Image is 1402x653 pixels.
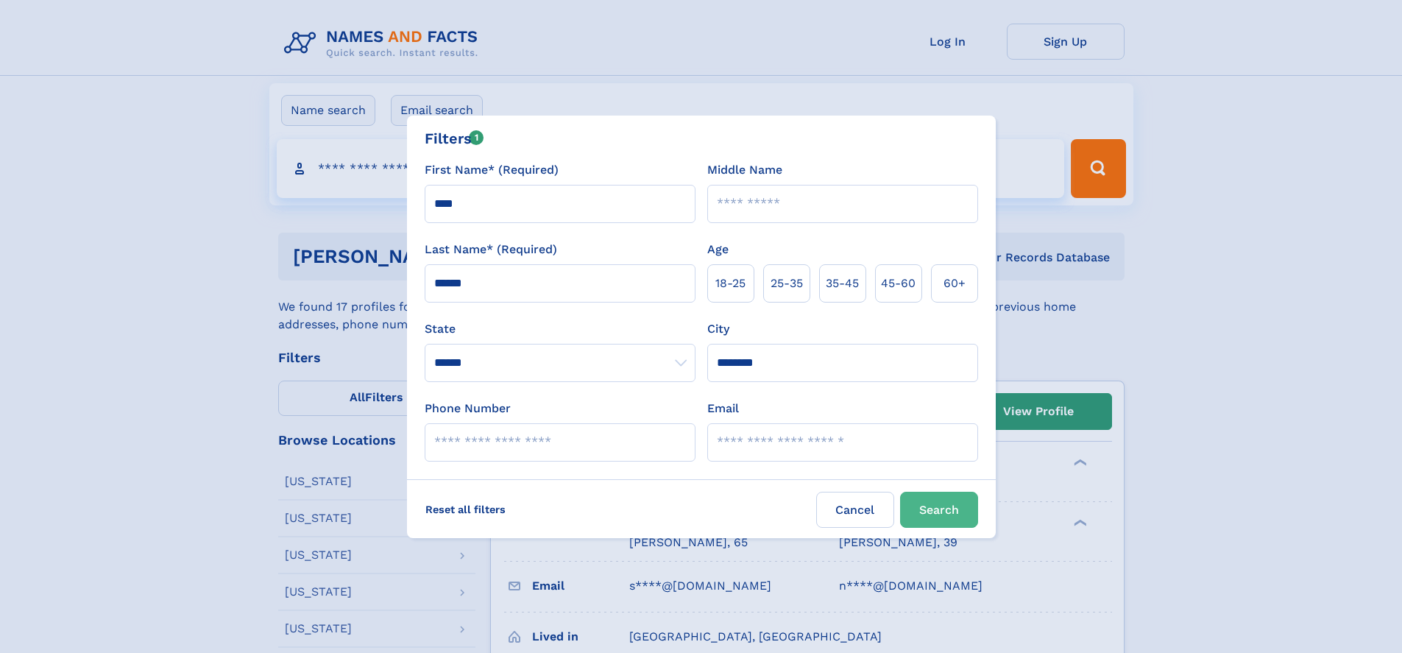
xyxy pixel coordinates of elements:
[826,275,859,292] span: 35‑45
[715,275,746,292] span: 18‑25
[425,400,511,417] label: Phone Number
[771,275,803,292] span: 25‑35
[900,492,978,528] button: Search
[707,241,729,258] label: Age
[425,161,559,179] label: First Name* (Required)
[707,320,729,338] label: City
[881,275,916,292] span: 45‑60
[425,241,557,258] label: Last Name* (Required)
[416,492,515,527] label: Reset all filters
[707,161,782,179] label: Middle Name
[816,492,894,528] label: Cancel
[943,275,966,292] span: 60+
[707,400,739,417] label: Email
[425,127,484,149] div: Filters
[425,320,695,338] label: State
